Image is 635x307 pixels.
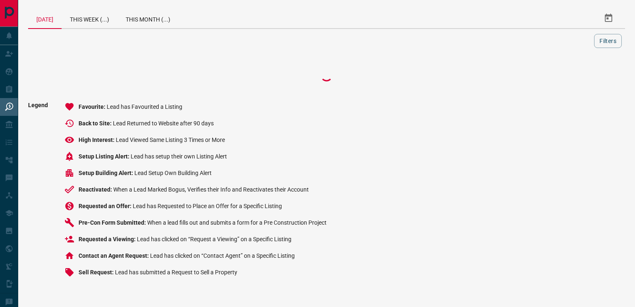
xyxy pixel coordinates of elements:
[134,170,212,176] span: Lead Setup Own Building Alert
[137,236,291,242] span: Lead has clicked on “Request a Viewing” on a Specific Listing
[79,203,133,209] span: Requested an Offer
[79,103,107,110] span: Favourite
[594,34,622,48] button: Filters
[79,120,113,127] span: Back to Site
[79,236,137,242] span: Requested a Viewing
[79,219,147,226] span: Pre-Con Form Submitted
[599,8,618,28] button: Select Date Range
[113,186,309,193] span: When a Lead Marked Bogus, Verifies their Info and Reactivates their Account
[28,8,62,29] div: [DATE]
[79,252,150,259] span: Contact an Agent Request
[79,269,115,276] span: Sell Request
[285,67,368,84] div: Loading
[79,137,116,143] span: High Interest
[62,8,117,28] div: This Week (...)
[116,137,225,143] span: Lead Viewed Same Listing 3 Times or More
[79,186,113,193] span: Reactivated
[131,153,227,160] span: Lead has setup their own Listing Alert
[150,252,295,259] span: Lead has clicked on “Contact Agent” on a Specific Listing
[117,8,179,28] div: This Month (...)
[147,219,327,226] span: When a lead fills out and submits a form for a Pre Construction Project
[113,120,214,127] span: Lead Returned to Website after 90 days
[28,102,48,284] span: Legend
[115,269,237,276] span: Lead has submitted a Request to Sell a Property
[79,170,134,176] span: Setup Building Alert
[79,153,131,160] span: Setup Listing Alert
[133,203,282,209] span: Lead has Requested to Place an Offer for a Specific Listing
[107,103,182,110] span: Lead has Favourited a Listing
